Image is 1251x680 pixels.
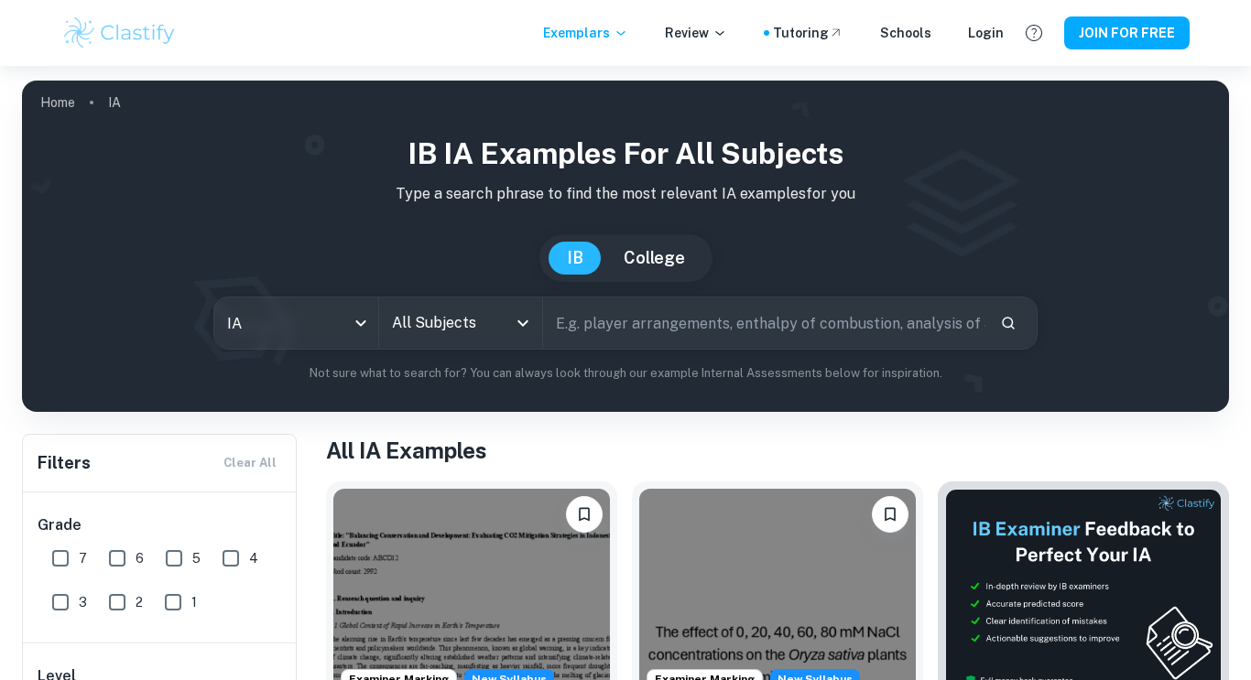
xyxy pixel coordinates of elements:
[38,514,283,536] h6: Grade
[1018,17,1050,49] button: Help and Feedback
[37,364,1214,383] p: Not sure what to search for? You can always look through our example Internal Assessments below f...
[968,23,1004,43] a: Login
[605,242,703,275] button: College
[1064,16,1190,49] button: JOIN FOR FREE
[326,434,1229,467] h1: All IA Examples
[191,592,197,612] span: 1
[549,242,602,275] button: IB
[37,183,1214,205] p: Type a search phrase to find the most relevant IA examples for you
[214,297,378,349] div: IA
[38,450,91,476] h6: Filters
[510,310,536,336] button: Open
[543,23,628,43] p: Exemplars
[37,132,1214,176] h1: IB IA examples for all subjects
[566,496,603,533] button: Please log in to bookmark exemplars
[79,592,87,612] span: 3
[993,308,1024,339] button: Search
[872,496,908,533] button: Please log in to bookmark exemplars
[192,548,201,568] span: 5
[880,23,931,43] a: Schools
[40,90,75,115] a: Home
[773,23,843,43] a: Tutoring
[249,548,258,568] span: 4
[543,297,985,349] input: E.g. player arrangements, enthalpy of combustion, analysis of a big city...
[108,92,121,113] p: IA
[136,548,144,568] span: 6
[136,592,143,612] span: 2
[61,15,178,51] img: Clastify logo
[665,23,727,43] p: Review
[22,81,1229,412] img: profile cover
[79,548,87,568] span: 7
